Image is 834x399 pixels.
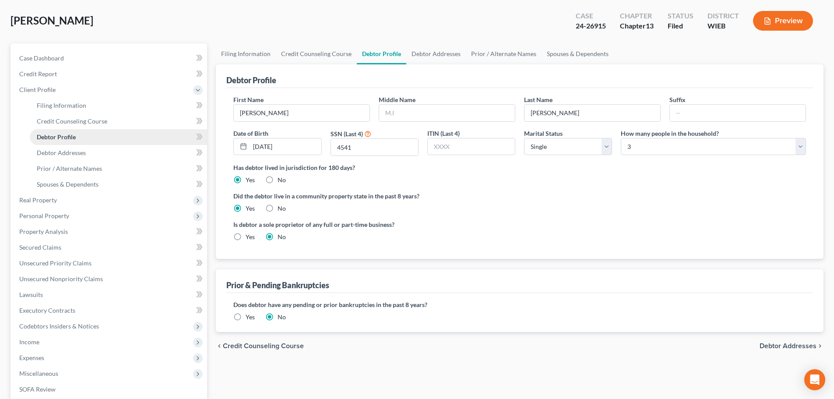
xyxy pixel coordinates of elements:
[620,11,654,21] div: Chapter
[707,21,739,31] div: WIEB
[30,98,207,113] a: Filing Information
[12,287,207,303] a: Lawsuits
[233,191,806,201] label: Did the debtor live in a community property state in the past 8 years?
[234,105,369,121] input: --
[233,95,264,104] label: First Name
[19,228,68,235] span: Property Analysis
[621,129,719,138] label: How many people in the household?
[753,11,813,31] button: Preview
[226,75,276,85] div: Debtor Profile
[233,220,515,229] label: Is debtor a sole proprietor of any full or part-time business?
[246,204,255,213] label: Yes
[276,43,357,64] a: Credit Counseling Course
[331,139,418,155] input: XXXX
[19,354,44,361] span: Expenses
[12,66,207,82] a: Credit Report
[216,43,276,64] a: Filing Information
[427,129,460,138] label: ITIN (Last 4)
[278,176,286,184] label: No
[30,145,207,161] a: Debtor Addresses
[670,105,806,121] input: --
[278,313,286,321] label: No
[357,43,406,64] a: Debtor Profile
[37,149,86,156] span: Debtor Addresses
[37,180,99,188] span: Spouses & Dependents
[19,212,69,219] span: Personal Property
[216,343,304,350] button: chevron_left Credit Counseling Course
[12,271,207,287] a: Unsecured Nonpriority Claims
[30,161,207,177] a: Prior / Alternate Names
[12,255,207,271] a: Unsecured Priority Claims
[524,105,660,121] input: --
[576,21,606,31] div: 24-26915
[233,163,806,172] label: Has debtor lived in jurisdiction for 180 days?
[246,233,255,241] label: Yes
[30,177,207,192] a: Spouses & Dependents
[646,21,654,30] span: 13
[524,129,563,138] label: Marital Status
[30,113,207,129] a: Credit Counseling Course
[12,240,207,255] a: Secured Claims
[12,303,207,318] a: Executory Contracts
[760,343,823,350] button: Debtor Addresses chevron_right
[216,343,223,350] i: chevron_left
[379,95,415,104] label: Middle Name
[12,224,207,240] a: Property Analysis
[379,105,515,121] input: M.I
[250,138,321,155] input: MM/DD/YYYY
[19,307,75,314] span: Executory Contracts
[11,14,93,27] span: [PERSON_NAME]
[19,244,61,251] span: Secured Claims
[12,381,207,397] a: SOFA Review
[37,117,107,125] span: Credit Counseling Course
[233,300,806,309] label: Does debtor have any pending or prior bankruptcies in the past 8 years?
[223,343,304,350] span: Credit Counseling Course
[816,343,823,350] i: chevron_right
[19,291,43,298] span: Lawsuits
[707,11,739,21] div: District
[542,43,614,64] a: Spouses & Dependents
[19,86,56,93] span: Client Profile
[428,138,515,155] input: XXXX
[668,21,693,31] div: Filed
[804,369,825,390] div: Open Intercom Messenger
[576,11,606,21] div: Case
[620,21,654,31] div: Chapter
[19,322,99,330] span: Codebtors Insiders & Notices
[19,54,64,62] span: Case Dashboard
[30,129,207,145] a: Debtor Profile
[233,129,268,138] label: Date of Birth
[668,11,693,21] div: Status
[19,275,103,282] span: Unsecured Nonpriority Claims
[19,370,58,377] span: Miscellaneous
[246,176,255,184] label: Yes
[278,233,286,241] label: No
[37,165,102,172] span: Prior / Alternate Names
[19,70,57,78] span: Credit Report
[19,259,91,267] span: Unsecured Priority Claims
[19,385,56,393] span: SOFA Review
[524,95,552,104] label: Last Name
[669,95,686,104] label: Suffix
[760,343,816,350] span: Debtor Addresses
[19,196,57,204] span: Real Property
[406,43,466,64] a: Debtor Addresses
[37,102,86,109] span: Filing Information
[246,313,255,321] label: Yes
[466,43,542,64] a: Prior / Alternate Names
[37,133,76,141] span: Debtor Profile
[226,280,329,290] div: Prior & Pending Bankruptcies
[12,50,207,66] a: Case Dashboard
[19,338,39,346] span: Income
[331,129,363,138] label: SSN (Last 4)
[278,204,286,213] label: No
